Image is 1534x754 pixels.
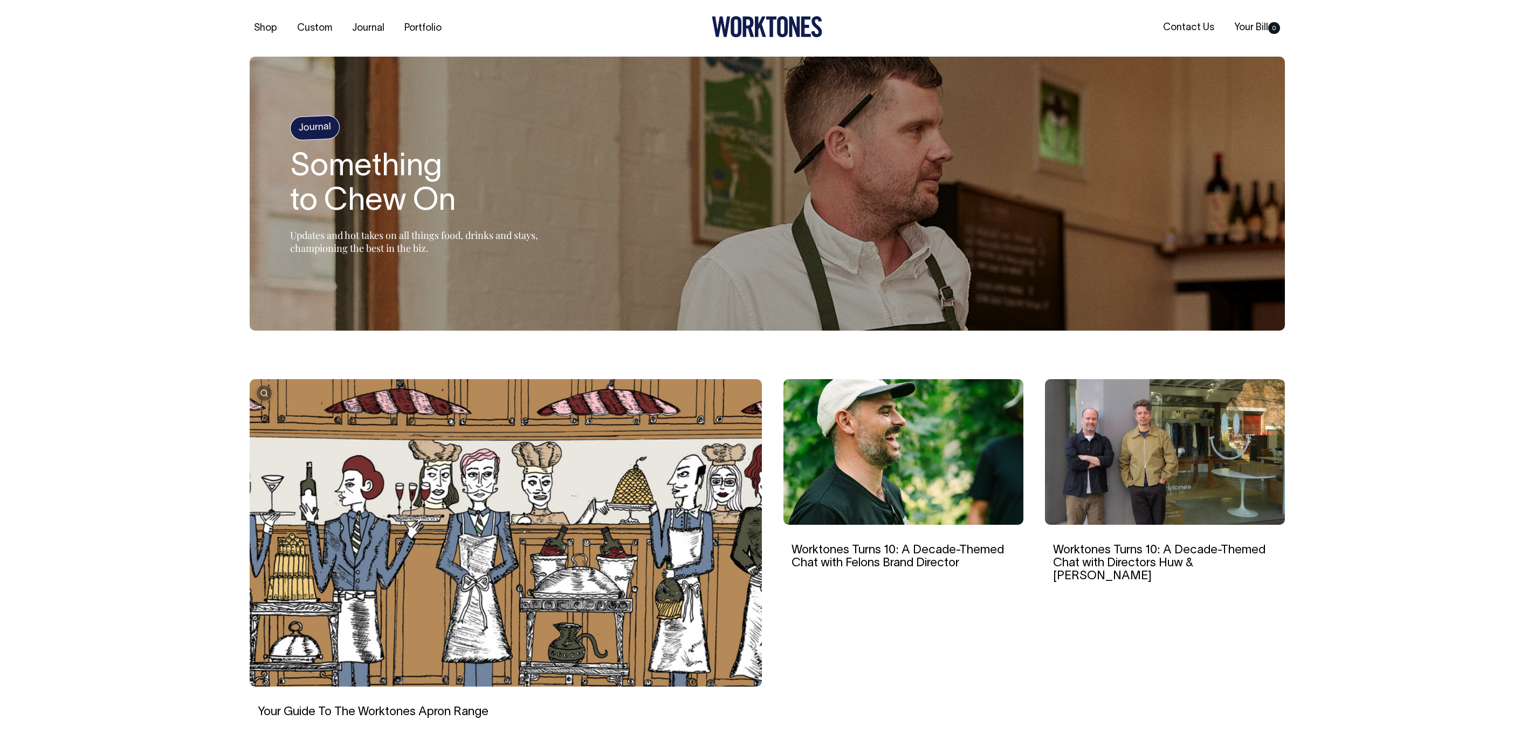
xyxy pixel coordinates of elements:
span: 0 [1268,22,1280,34]
img: Your Guide To The Worktones Apron Range [250,379,762,687]
a: Your Guide To The Worktones Apron Range [258,707,489,717]
h1: Something to Chew On [290,150,560,220]
a: Your Bill0 [1230,19,1284,37]
a: Shop [250,19,281,37]
a: Worktones Turns 10: A Decade-Themed Chat with Felons Brand Director [792,545,1004,568]
a: Worktones Turns 10: A Decade-Themed Chat with Directors Huw & [PERSON_NAME] [1053,545,1265,581]
img: Worktones Turns 10: A Decade-Themed Chat with Felons Brand Director [783,379,1023,525]
a: Journal [348,19,389,37]
p: Updates and hot takes on all things food, drinks and stays, championing the best in the biz. [290,229,560,255]
section: 放大图片 [256,385,272,401]
a: Contact Us [1159,19,1219,37]
a: Portfolio [400,19,446,37]
a: Custom [293,19,336,37]
img: Worktones Turns 10: A Decade-Themed Chat with Directors Huw & Andrew [1045,379,1285,525]
h4: Journal [290,115,340,141]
